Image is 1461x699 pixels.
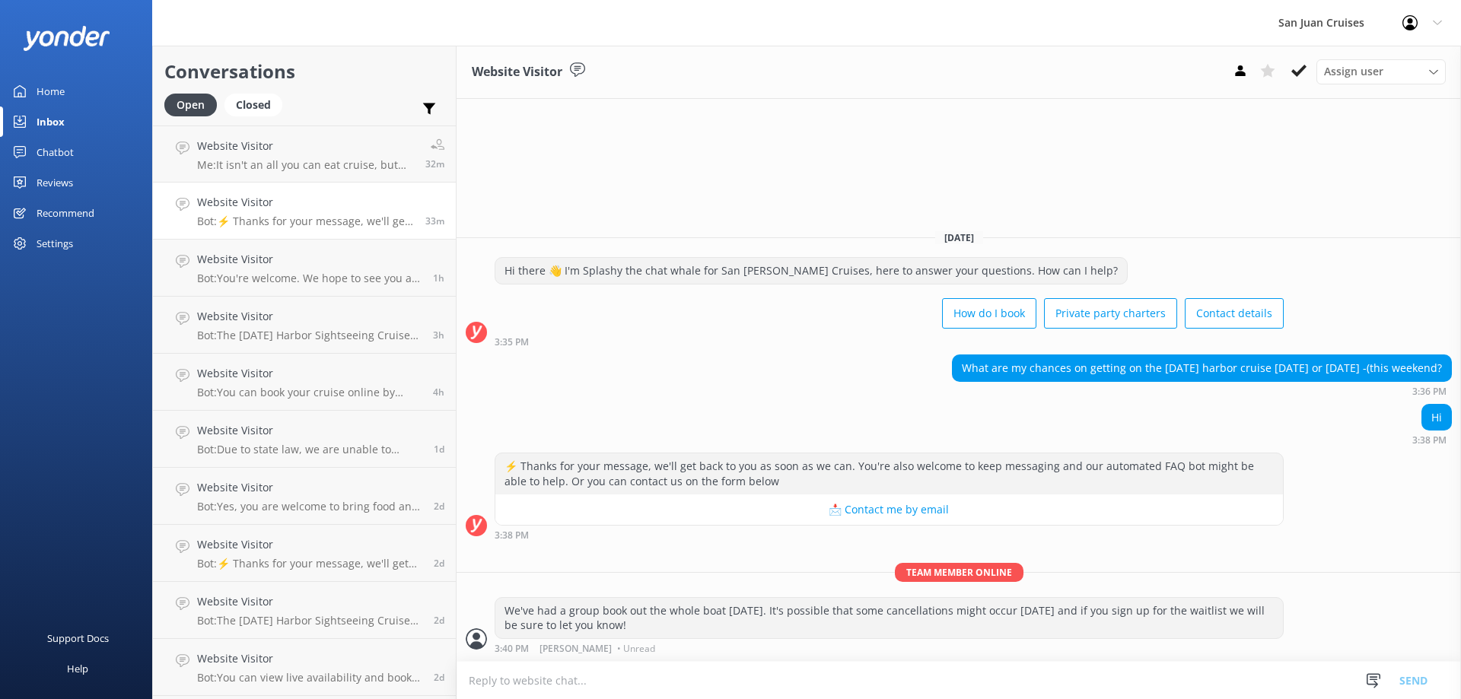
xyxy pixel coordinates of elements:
p: Bot: Due to state law, we are unable to accommodate smoking or vaping on our boats. [197,443,422,456]
div: Aug 21 2025 03:36pm (UTC -07:00) America/Tijuana [952,386,1452,396]
button: 📩 Contact me by email [495,494,1283,525]
span: Assign user [1324,63,1383,80]
span: Aug 21 2025 03:38pm (UTC -07:00) America/Tijuana [425,214,444,227]
p: Bot: The [DATE] Harbor Sightseeing Cruise departs from the [GEOGRAPHIC_DATA]/[US_STATE][GEOGRAPHI... [197,329,422,342]
a: Website VisitorBot:The [DATE] Harbor Sightseeing Cruise departs from [GEOGRAPHIC_DATA] at 10:00 A... [153,582,456,639]
div: Settings [37,228,73,259]
p: Me: It isn't an all you can eat cruise, but guests have an opportunity to go back for a second he... [197,158,414,172]
p: Bot: You can book your cruise online by visiting [URL][DOMAIN_NAME]. [197,386,422,399]
strong: 3:40 PM [495,644,529,653]
span: Aug 20 2025 02:11pm (UTC -07:00) America/Tijuana [434,443,444,456]
span: [DATE] [935,231,983,244]
h4: Website Visitor [197,593,422,610]
p: Bot: The [DATE] Harbor Sightseeing Cruise departs from [GEOGRAPHIC_DATA] at 10:00 AM and returns ... [197,614,422,628]
p: Bot: You can view live availability and book a whale tour online at [URL][DOMAIN_NAME] or contact... [197,671,422,685]
a: Website VisitorBot:You can view live availability and book a whale tour online at [URL][DOMAIN_NA... [153,639,456,696]
a: Website VisitorBot:You're welcome. We hope to see you at [GEOGRAPHIC_DATA][PERSON_NAME] Cruises s... [153,240,456,297]
p: Bot: Yes, you are welcome to bring food and non-alcoholic beverages on any of our cruises, includ... [197,500,422,513]
h4: Website Visitor [197,365,422,382]
div: Inbox [37,106,65,137]
div: We've had a group book out the whole boat [DATE]. It's possible that some cancellations might occ... [495,598,1283,638]
span: Aug 21 2025 03:40pm (UTC -07:00) America/Tijuana [425,157,444,170]
h4: Website Visitor [197,650,422,667]
div: Help [67,653,88,684]
div: Aug 21 2025 03:38pm (UTC -07:00) America/Tijuana [1412,434,1452,445]
span: [PERSON_NAME] [540,644,612,653]
p: Bot: You're welcome. We hope to see you at [GEOGRAPHIC_DATA][PERSON_NAME] Cruises soon! [197,272,422,285]
div: Open [164,94,217,116]
h4: Website Visitor [197,308,422,325]
span: Aug 19 2025 12:28pm (UTC -07:00) America/Tijuana [434,614,444,627]
h2: Conversations [164,57,444,86]
strong: 3:35 PM [495,338,529,347]
span: Aug 19 2025 10:47am (UTC -07:00) America/Tijuana [434,671,444,684]
div: Aug 21 2025 03:40pm (UTC -07:00) America/Tijuana [495,643,1284,653]
span: Aug 21 2025 02:22pm (UTC -07:00) America/Tijuana [433,272,444,284]
div: Support Docs [47,623,109,653]
div: Home [37,76,65,106]
div: Chatbot [37,137,74,167]
h4: Website Visitor [197,422,422,439]
div: Aug 21 2025 03:38pm (UTC -07:00) America/Tijuana [495,529,1284,540]
div: Hi [1422,405,1451,431]
span: Aug 21 2025 12:49pm (UTC -07:00) America/Tijuana [433,329,444,342]
a: Closed [224,96,290,113]
button: Private party charters [1044,298,1177,329]
span: Aug 19 2025 03:30pm (UTC -07:00) America/Tijuana [434,500,444,513]
div: Assign User [1316,59,1446,84]
h4: Website Visitor [197,479,422,496]
button: Contact details [1185,298,1284,329]
div: Closed [224,94,282,116]
div: Hi there 👋 I'm Splashy the chat whale for San [PERSON_NAME] Cruises, here to answer your question... [495,258,1127,284]
a: Website VisitorBot:Yes, you are welcome to bring food and non-alcoholic beverages on any of our c... [153,468,456,525]
a: Website VisitorBot:You can book your cruise online by visiting [URL][DOMAIN_NAME].4h [153,354,456,411]
h4: Website Visitor [197,194,414,211]
strong: 3:36 PM [1412,387,1447,396]
span: Team member online [895,563,1023,582]
div: What are my chances on getting on the [DATE] harbor cruise [DATE] or [DATE] -(this weekend? [953,355,1451,381]
h4: Website Visitor [197,138,414,154]
h4: Website Visitor [197,251,422,268]
p: Bot: ⚡ Thanks for your message, we'll get back to you as soon as we can. You're also welcome to k... [197,557,422,570]
a: Website VisitorMe:It isn't an all you can eat cruise, but guests have an opportunity to go back f... [153,126,456,183]
span: • Unread [617,644,655,653]
a: Open [164,96,224,113]
a: Website VisitorBot:⚡ Thanks for your message, we'll get back to you as soon as we can. You're als... [153,183,456,240]
strong: 3:38 PM [1412,436,1447,445]
p: Bot: ⚡ Thanks for your message, we'll get back to you as soon as we can. You're also welcome to k... [197,214,414,228]
a: Website VisitorBot:The [DATE] Harbor Sightseeing Cruise departs from the [GEOGRAPHIC_DATA]/[US_ST... [153,297,456,354]
div: Recommend [37,198,94,228]
h3: Website Visitor [472,62,562,82]
div: Aug 21 2025 03:35pm (UTC -07:00) America/Tijuana [495,336,1284,347]
button: How do I book [942,298,1036,329]
strong: 3:38 PM [495,531,529,540]
span: Aug 19 2025 01:47pm (UTC -07:00) America/Tijuana [434,557,444,570]
div: Reviews [37,167,73,198]
h4: Website Visitor [197,536,422,553]
span: Aug 21 2025 11:19am (UTC -07:00) America/Tijuana [433,386,444,399]
img: yonder-white-logo.png [23,26,110,51]
a: Website VisitorBot:⚡ Thanks for your message, we'll get back to you as soon as we can. You're als... [153,525,456,582]
a: Website VisitorBot:Due to state law, we are unable to accommodate smoking or vaping on our boats.1d [153,411,456,468]
div: ⚡ Thanks for your message, we'll get back to you as soon as we can. You're also welcome to keep m... [495,453,1283,494]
